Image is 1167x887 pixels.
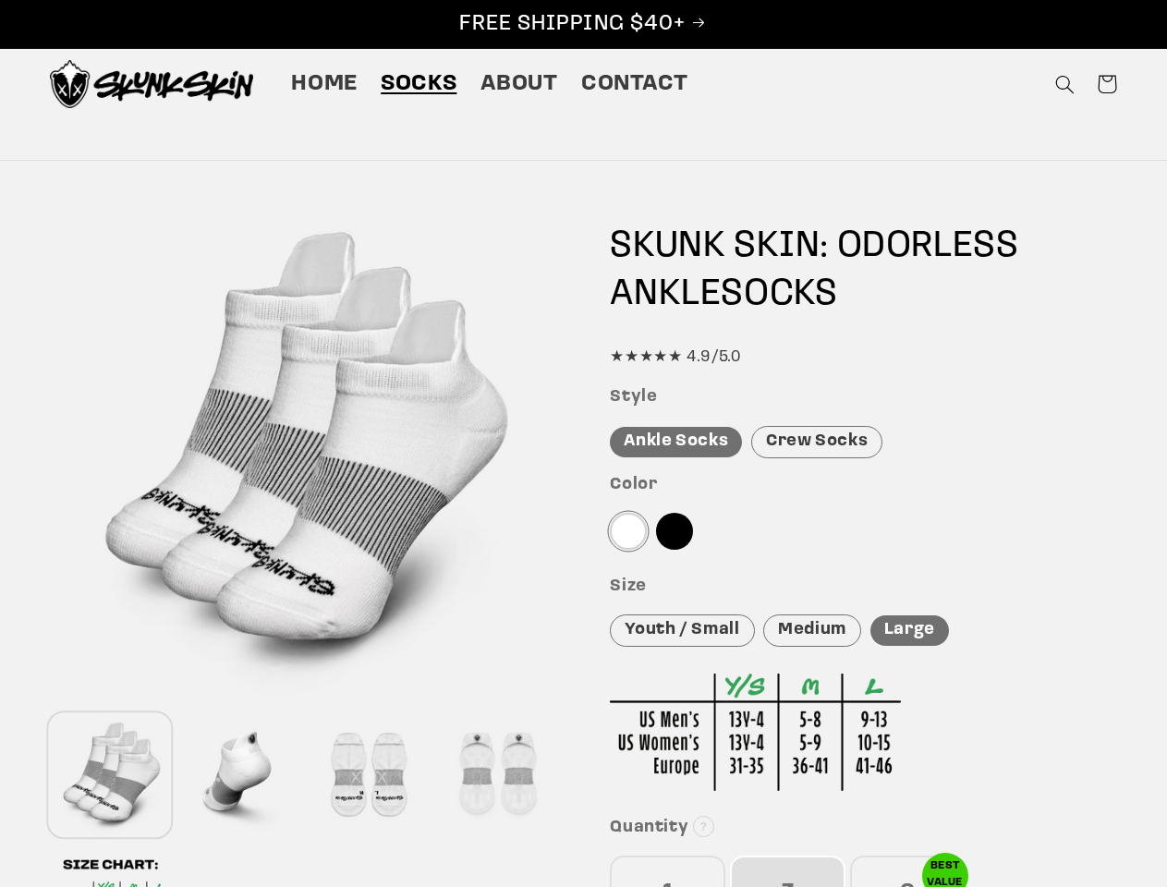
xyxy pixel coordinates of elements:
[610,427,742,457] div: Ankle Socks
[610,577,1117,598] h3: Size
[291,70,358,99] span: Home
[610,344,1117,371] div: ★★★★★ 4.9/5.0
[50,60,253,108] img: Skunk Skin Anti-Odor Socks.
[569,58,699,110] a: Contact
[610,276,721,313] span: ANKLE
[610,475,1117,496] h3: Color
[480,70,558,99] span: About
[280,58,370,110] a: Home
[581,70,687,99] span: Contact
[381,70,456,99] span: Socks
[610,614,754,647] div: Youth / Small
[763,614,861,647] div: Medium
[1043,63,1086,105] summary: Search
[610,223,1117,319] h1: SKUNK SKIN: ODORLESS SOCKS
[610,674,901,791] img: Sizing Chart
[370,58,468,110] a: Socks
[870,615,949,646] div: Large
[468,58,569,110] a: About
[610,818,1117,839] h3: Quantity
[19,10,1148,39] p: FREE SHIPPING $40+
[610,387,1117,408] h3: Style
[751,426,882,458] div: Crew Socks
